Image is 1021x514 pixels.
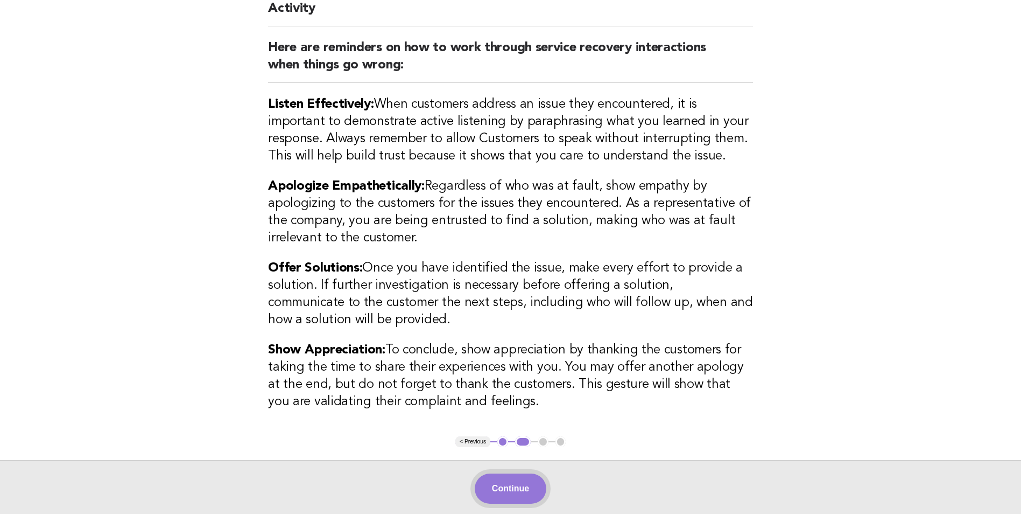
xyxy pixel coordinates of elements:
[268,180,425,193] strong: Apologize Empathetically:
[497,436,508,447] button: 1
[268,262,362,275] strong: Offer Solutions:
[268,96,753,165] h3: When customers address an issue they encountered, it is important to demonstrate active listening...
[515,436,531,447] button: 2
[268,344,385,357] strong: Show Appreciation:
[455,436,490,447] button: < Previous
[268,178,753,247] h3: Regardless of who was at fault, show empathy by apologizing to the customers for the issues they ...
[268,39,753,83] h2: Here are reminders on how to work through service recovery interactions when things go wrong:
[268,98,374,111] strong: Listen Effectively:
[475,474,546,504] button: Continue
[268,342,753,411] h3: To conclude, show appreciation by thanking the customers for taking the time to share their exper...
[268,260,753,329] h3: Once you have identified the issue, make every effort to provide a solution. If further investiga...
